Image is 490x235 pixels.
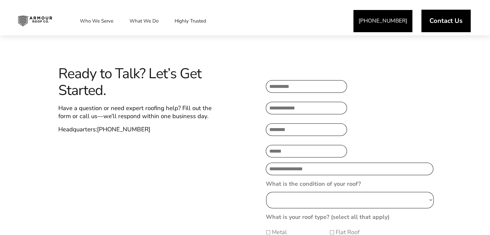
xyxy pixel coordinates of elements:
a: What We Do [123,13,165,29]
span: Have a question or need expert roofing help? Fill out the form or call us—we’ll respond within on... [58,104,212,120]
a: Contact Us [421,10,471,32]
a: [PHONE_NUMBER] [97,125,150,134]
a: Highly Trusted [168,13,213,29]
label: What is the condition of your roof? [266,180,361,188]
img: Industrial and Commercial Roofing Company | Armour Roof Co. [13,13,57,29]
span: Ready to Talk? Let’s Get Started. [58,65,218,99]
label: What is your roof type? (select all that apply) [266,213,389,221]
a: [PHONE_NUMBER] [353,10,412,32]
span: Headquarters: [58,125,150,134]
span: Contact Us [429,18,463,24]
a: Who We Serve [73,13,120,29]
